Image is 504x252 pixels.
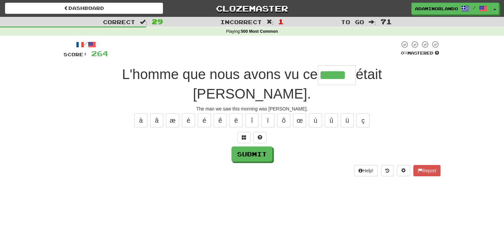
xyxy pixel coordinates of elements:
[341,113,354,127] button: ü
[278,18,284,25] span: 1
[63,52,87,57] span: Score:
[473,5,476,10] span: /
[63,105,441,112] div: The man we saw this morning was [PERSON_NAME].
[214,113,227,127] button: ê
[245,113,259,127] button: î
[193,66,382,102] span: était [PERSON_NAME].
[220,19,262,25] span: Incorrect
[369,19,376,25] span: :
[354,165,378,176] button: Help!
[237,132,251,143] button: Switch sentence to multiple choice alt+p
[381,165,394,176] button: Round history (alt+y)
[91,49,108,58] span: 264
[411,3,491,15] a: AdamInOrlando /
[198,113,211,127] button: é
[357,113,370,127] button: ç
[230,113,243,127] button: ë
[182,113,195,127] button: è
[63,40,108,49] div: /
[293,113,306,127] button: œ
[267,19,274,25] span: :
[166,113,179,127] button: æ
[134,113,147,127] button: à
[309,113,322,127] button: ù
[103,19,135,25] span: Correct
[122,66,318,82] span: L'homme que nous avons vu ce
[401,50,407,56] span: 0 %
[173,3,331,14] a: Clozemaster
[325,113,338,127] button: û
[381,18,392,25] span: 71
[415,6,458,12] span: AdamInOrlando
[152,18,163,25] span: 29
[253,132,267,143] button: Single letter hint - you only get 1 per sentence and score half the points! alt+h
[399,50,441,56] div: Mastered
[5,3,163,14] a: Dashboard
[341,19,364,25] span: To go
[140,19,147,25] span: :
[231,147,273,162] button: Submit
[413,165,441,176] button: Report
[277,113,290,127] button: ô
[241,29,278,34] strong: 500 Most Common
[150,113,163,127] button: â
[261,113,274,127] button: ï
